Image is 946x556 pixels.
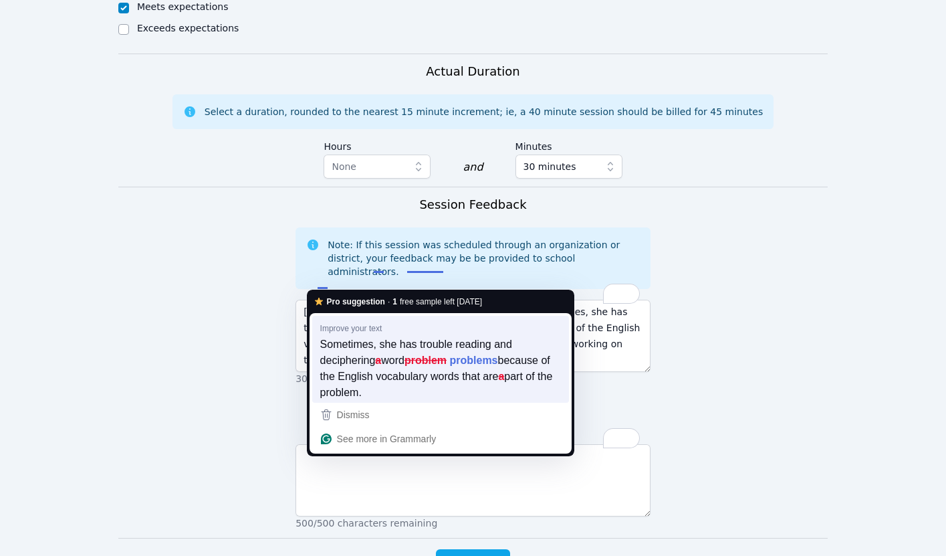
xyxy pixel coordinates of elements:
[426,62,519,81] h3: Actual Duration
[295,444,651,517] textarea: To enrich screen reader interactions, please activate Accessibility in Grammarly extension settings
[137,23,239,33] label: Exceeds expectations
[295,372,651,385] p: 301/500 characters remaining
[137,1,229,12] label: Meets expectations
[295,517,651,530] p: 500/500 characters remaining
[523,159,576,175] span: 30 minutes
[463,159,483,175] div: and
[419,195,526,214] h3: Session Feedback
[332,161,356,172] span: None
[328,238,640,278] div: Note: If this session was scheduled through an organization or district, your feedback may be be ...
[324,155,431,179] button: None
[515,134,622,155] label: Minutes
[205,105,763,118] div: Select a duration, rounded to the nearest 15 minute increment; ie, a 40 minute session should be ...
[324,134,431,155] label: Hours
[295,300,651,372] textarea: To enrich screen reader interactions, please activate Accessibility in Grammarly extension settings
[515,155,622,179] button: 30 minutes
